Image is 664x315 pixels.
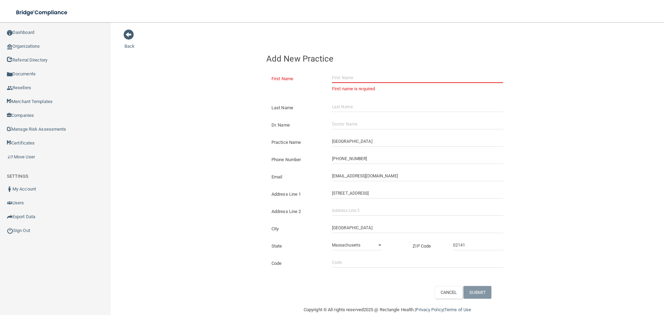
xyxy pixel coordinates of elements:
[444,307,471,312] a: Terms of Use
[7,154,14,160] img: briefcase.64adab9b.png
[332,85,503,93] p: First name is required
[266,156,327,164] label: Phone Number
[266,225,327,233] label: City
[332,102,503,112] input: Last Name
[332,205,503,216] input: Address Line 2
[7,172,28,180] label: SETTINGS
[266,138,327,147] label: Practice Name
[7,30,12,36] img: ic_dashboard_dark.d01f4a41.png
[266,173,327,181] label: Email
[332,223,503,233] input: City
[453,240,503,250] input: _____
[332,171,503,181] input: Email
[463,286,491,299] button: SUBMIT
[407,242,448,250] label: ZIP Code
[10,6,74,20] img: bridge_compliance_login_screen.278c3ca4.svg
[435,286,463,299] button: CANCEL
[266,190,327,198] label: Address Line 1
[7,228,13,234] img: ic_power_dark.7ecde6b1.png
[7,186,12,192] img: ic_user_dark.df1a06c3.png
[332,188,503,198] input: Address Line 1
[7,85,12,91] img: ic_reseller.de258add.png
[266,75,327,83] label: First Name
[266,259,327,268] label: Code
[266,242,327,250] label: State
[124,35,135,49] a: Back
[332,136,503,147] input: Practice Name
[332,73,503,83] input: First Name
[7,72,12,77] img: icon-documents.8dae5593.png
[544,266,656,294] iframe: Drift Widget Chat Controller
[7,214,12,220] img: icon-export.b9366987.png
[332,154,503,164] input: (___) ___-____
[7,44,12,49] img: organization-icon.f8decf85.png
[332,257,503,268] input: Code
[332,119,503,129] input: Doctor Name
[266,54,508,63] h4: Add New Practice
[7,200,12,206] img: icon-users.e205127d.png
[416,307,443,312] a: Privacy Policy
[266,121,327,129] label: Dr. Name
[266,207,327,216] label: Address Line 2
[266,104,327,112] label: Last Name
